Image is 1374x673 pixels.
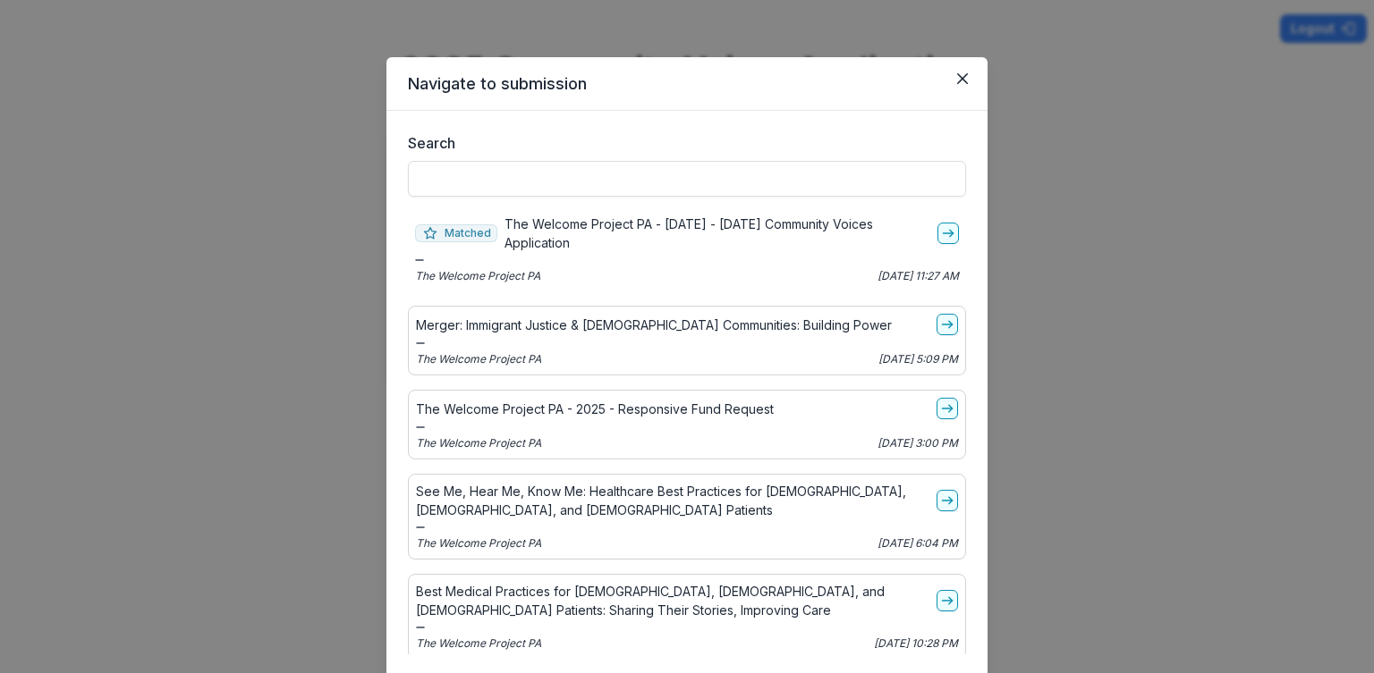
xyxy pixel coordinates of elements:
[416,351,541,367] p: The Welcome Project PA
[416,315,892,334] p: Merger: Immigrant Justice & [DEMOGRAPHIC_DATA] Communities: Building Power
[415,268,540,284] p: The Welcome Project PA
[505,215,930,252] p: The Welcome Project PA - [DATE] - [DATE] Community Voices Application
[416,435,541,451] p: The Welcome Project PA
[878,351,958,367] p: [DATE] 5:09 PM
[416,535,541,551] p: The Welcome Project PA
[408,132,955,154] label: Search
[937,314,958,335] a: go-to
[878,435,958,451] p: [DATE] 3:00 PM
[416,400,774,418] p: The Welcome Project PA - 2025 - Responsive Fund Request
[415,224,497,242] span: Matched
[878,268,959,284] p: [DATE] 11:27 AM
[937,398,958,419] a: go-to
[937,590,958,611] a: go-to
[937,490,958,511] a: go-to
[874,635,958,652] p: [DATE] 10:28 PM
[948,64,977,93] button: Close
[416,582,929,619] p: Best Medical Practices for [DEMOGRAPHIC_DATA], [DEMOGRAPHIC_DATA], and [DEMOGRAPHIC_DATA] Patient...
[937,223,959,244] a: go-to
[416,482,929,519] p: See Me, Hear Me, Know Me: Healthcare Best Practices for [DEMOGRAPHIC_DATA], [DEMOGRAPHIC_DATA], a...
[878,535,958,551] p: [DATE] 6:04 PM
[386,57,988,111] header: Navigate to submission
[416,635,541,652] p: The Welcome Project PA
